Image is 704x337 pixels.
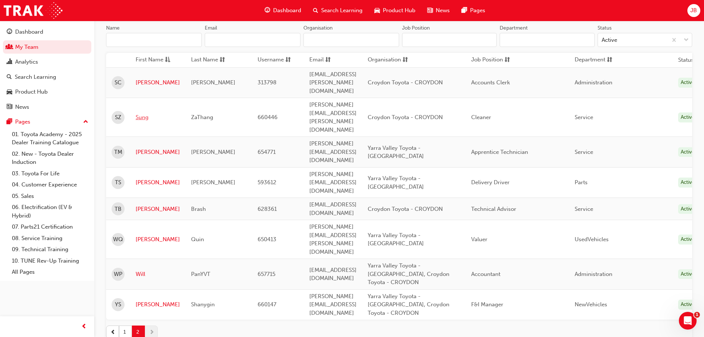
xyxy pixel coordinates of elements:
span: [PERSON_NAME][EMAIL_ADDRESS][DOMAIN_NAME] [309,140,357,164]
span: News [436,6,450,15]
span: Job Position [471,55,503,65]
span: guage-icon [7,29,12,36]
input: Email [205,33,300,47]
a: [PERSON_NAME] [136,205,180,213]
span: [EMAIL_ADDRESS][DOMAIN_NAME] [309,201,357,216]
span: SZ [115,113,121,122]
span: sorting-icon [285,55,291,65]
div: Email [205,24,217,32]
span: Croydon Toyota - CROYDON [368,114,443,121]
span: search-icon [313,6,318,15]
span: prev-icon [110,328,116,336]
span: guage-icon [265,6,270,15]
span: WP [114,270,122,279]
a: 10. TUNE Rev-Up Training [9,255,91,267]
span: up-icon [83,117,88,127]
span: sorting-icon [402,55,408,65]
span: sorting-icon [220,55,225,65]
span: YS [115,300,121,309]
span: Croydon Toyota - CROYDON [368,79,443,86]
span: 313798 [258,79,276,86]
span: [PERSON_NAME][EMAIL_ADDRESS][PERSON_NAME][DOMAIN_NAME] [309,223,357,255]
div: Active [678,204,697,214]
a: 08. Service Training [9,233,91,244]
span: ZaThang [191,114,213,121]
a: News [3,100,91,114]
span: Service [575,114,593,121]
a: Will [136,270,180,279]
input: Job Position [402,33,497,47]
a: Dashboard [3,25,91,39]
span: Username [258,55,284,65]
div: Analytics [15,58,38,66]
span: news-icon [7,104,12,111]
button: First Nameasc-icon [136,55,176,65]
span: TB [115,205,122,213]
span: asc-icon [165,55,170,65]
span: 628361 [258,206,277,212]
span: TS [115,178,121,187]
span: car-icon [7,89,12,95]
button: JB [687,4,700,17]
img: Trak [4,2,62,19]
span: Yarra Valley Toyota - [GEOGRAPHIC_DATA] [368,232,424,247]
div: News [15,103,29,111]
span: 593612 [258,179,276,186]
a: car-iconProduct Hub [368,3,421,18]
div: Pages [15,118,30,126]
button: DashboardMy TeamAnalyticsSearch LearningProduct HubNews [3,24,91,115]
div: Job Position [402,24,430,32]
span: 660147 [258,301,276,308]
span: Parts [575,179,588,186]
a: 03. Toyota For Life [9,168,91,179]
span: search-icon [7,74,12,81]
span: [EMAIL_ADDRESS][PERSON_NAME][DOMAIN_NAME] [309,71,357,94]
a: Analytics [3,55,91,69]
span: Quin [191,236,204,243]
div: Organisation [303,24,333,32]
a: 01. Toyota Academy - 2025 Dealer Training Catalogue [9,129,91,148]
button: Last Namesorting-icon [191,55,232,65]
a: 04. Customer Experience [9,179,91,191]
span: down-icon [684,36,689,45]
span: Shanygin [191,301,215,308]
a: [PERSON_NAME] [136,300,180,309]
span: Product Hub [383,6,415,15]
a: Search Learning [3,70,91,84]
span: pages-icon [462,6,467,15]
button: Emailsorting-icon [309,55,350,65]
a: [PERSON_NAME] [136,235,180,244]
span: [PERSON_NAME][EMAIL_ADDRESS][DOMAIN_NAME] [309,171,357,194]
div: Product Hub [15,88,48,96]
div: Active [602,36,617,44]
span: UsedVehicles [575,236,609,243]
input: Organisation [303,33,399,47]
button: Pages [3,115,91,129]
a: 07. Parts21 Certification [9,221,91,233]
span: Department [575,55,605,65]
span: Service [575,206,593,212]
span: Valuer [471,236,487,243]
span: Cleaner [471,114,491,121]
span: Accounts Clerk [471,79,510,86]
span: Administration [575,271,612,277]
span: Last Name [191,55,218,65]
span: Brash [191,206,206,212]
button: Job Positionsorting-icon [471,55,512,65]
a: 06. Electrification (EV & Hybrid) [9,202,91,221]
span: Email [309,55,324,65]
a: guage-iconDashboard [259,3,307,18]
span: 650413 [258,236,276,243]
div: Search Learning [15,73,56,81]
div: Active [678,112,697,122]
span: Yarra Valley Toyota - [GEOGRAPHIC_DATA], Croydon Toyota - CROYDON [368,262,449,286]
button: Usernamesorting-icon [258,55,298,65]
div: Active [678,300,697,310]
a: pages-iconPages [456,3,491,18]
span: sorting-icon [325,55,331,65]
input: Department [500,33,594,47]
span: sorting-icon [504,55,510,65]
span: car-icon [374,6,380,15]
span: Pages [470,6,485,15]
